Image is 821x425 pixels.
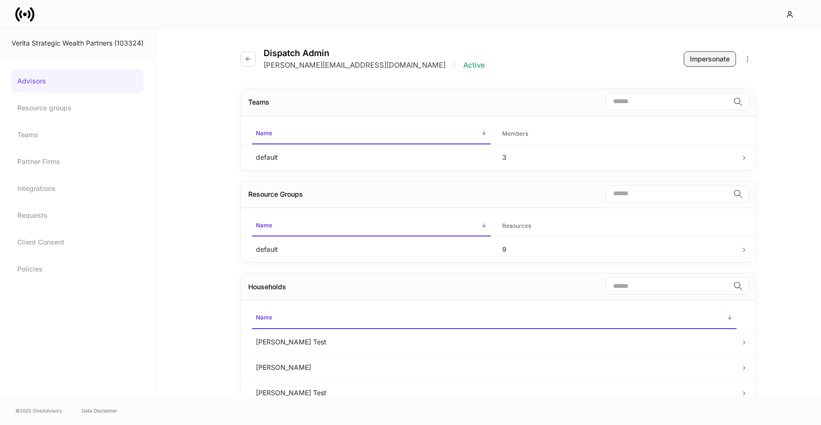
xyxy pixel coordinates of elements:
[12,70,144,93] a: Advisors
[256,313,272,322] h6: Name
[12,38,144,48] div: Verita Strategic Wealth Partners (103324)
[12,258,144,281] a: Policies
[498,216,737,236] span: Resources
[12,123,144,146] a: Teams
[12,150,144,173] a: Partner Firms
[248,282,286,292] div: Households
[248,144,495,170] td: default
[690,54,730,64] div: Impersonate
[12,204,144,227] a: Requests
[248,97,269,107] div: Teams
[252,308,736,329] span: Name
[495,144,741,170] td: 3
[502,221,531,230] h6: Resources
[248,354,740,380] td: [PERSON_NAME]
[256,129,272,138] h6: Name
[248,380,740,405] td: [PERSON_NAME] Test
[463,60,485,70] p: Active
[252,216,491,236] span: Name
[453,60,456,70] p: |
[248,190,303,198] span: Advisors may inherit access to Resource Groups through Teams
[495,237,741,262] td: 9
[502,129,528,138] h6: Members
[252,124,491,144] span: Name
[12,177,144,200] a: Integrations
[264,48,485,59] h4: Dispatch Admin
[684,51,736,67] button: Impersonate
[12,96,144,119] a: Resource groups
[264,60,446,70] p: [PERSON_NAME][EMAIL_ADDRESS][DOMAIN_NAME]
[256,221,272,230] h6: Name
[248,329,740,354] td: [PERSON_NAME] Test
[248,237,495,262] td: default
[12,231,144,254] a: Client Consent
[82,407,117,414] a: Data Disclaimer
[15,407,62,414] span: © 2025 OneAdvisory
[498,124,737,144] span: Members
